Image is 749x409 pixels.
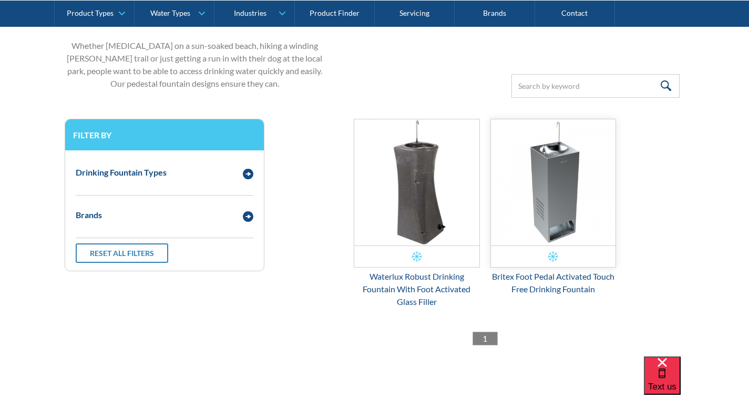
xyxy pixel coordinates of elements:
input: Search by keyword [511,74,680,98]
div: Britex Foot Pedal Activated Touch Free Drinking Fountain [490,270,617,295]
a: Britex Foot Pedal Activated Touch Free Drinking FountainBritex Foot Pedal Activated Touch Free Dr... [490,119,617,295]
h3: Filter by [73,130,256,140]
div: List [285,332,685,345]
a: 1 [473,332,498,345]
a: Waterlux Robust Drinking Fountain With Foot Activated Glass FillerWaterlux Robust Drinking Founta... [354,119,480,308]
div: Drinking Fountain Types [76,166,167,179]
iframe: podium webchat widget bubble [644,356,749,409]
div: Industries [234,8,266,17]
div: Product Types [67,8,114,17]
img: Waterlux Robust Drinking Fountain With Foot Activated Glass Filler [354,119,479,246]
img: Britex Foot Pedal Activated Touch Free Drinking Fountain [491,119,616,246]
div: Water Types [150,8,190,17]
p: Whether [MEDICAL_DATA] on a sun-soaked beach, hiking a winding [PERSON_NAME] trail or just gettin... [65,39,325,90]
div: Brands [76,209,102,221]
a: Reset all filters [76,243,168,263]
div: Waterlux Robust Drinking Fountain With Foot Activated Glass Filler [354,270,480,308]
